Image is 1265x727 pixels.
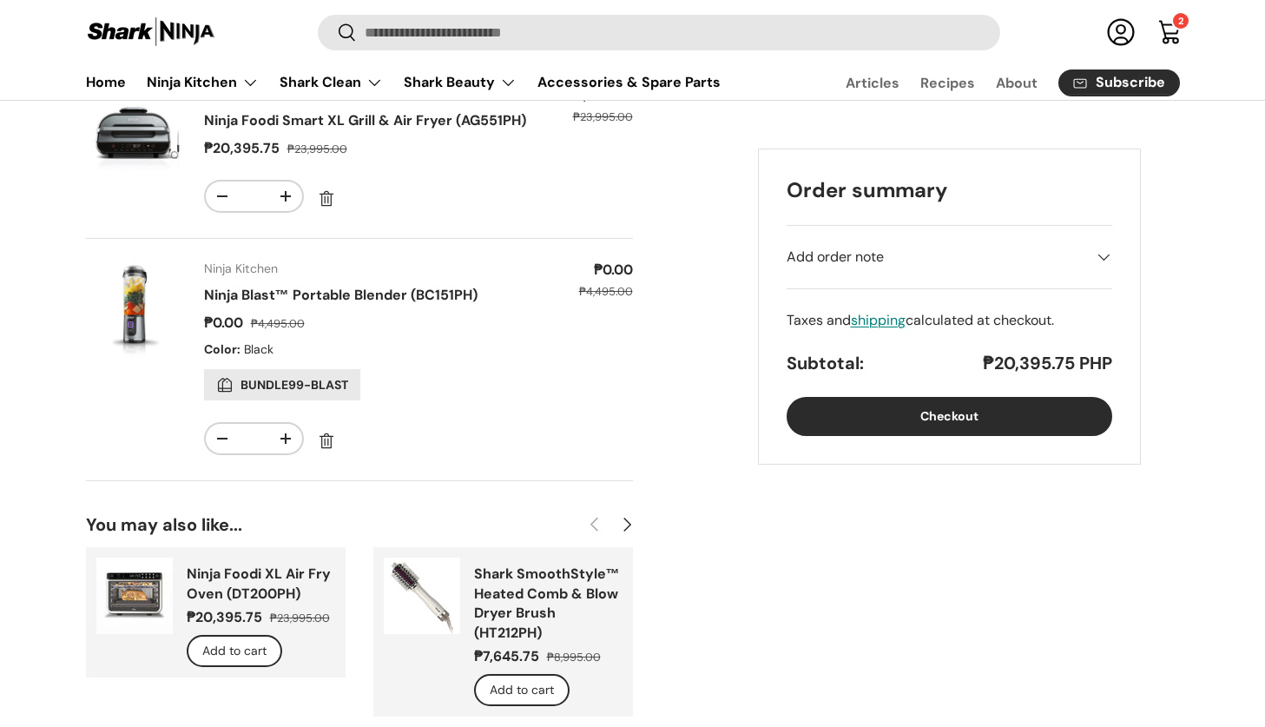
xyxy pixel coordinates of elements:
a: Remove [311,426,342,457]
strong: Color: [204,341,240,357]
a: Recipes [920,66,975,100]
a: Articles [846,66,899,100]
div: BUNDLE99-BLAST [204,369,360,400]
img: Shark Ninja Philippines [86,16,216,50]
a: Subscribe [1058,69,1180,96]
input: Quantity [239,182,269,211]
div: Taxes and calculated at checkout. [787,310,1112,331]
s: ₱4,495.00 [251,316,305,331]
a: Accessories & Spare Parts [537,65,721,99]
h3: Subtotal: [787,352,864,376]
button: Add to cart [474,674,570,706]
dd: ₱20,395.75 [204,139,284,157]
span: 2 [1178,16,1183,28]
s: ₱4,495.00 [579,284,633,299]
dd: Black [244,341,273,357]
summary: Ninja Kitchen [136,65,269,100]
a: Shark SmoothStyle™ Heated Comb & Blow Dryer Brush (HT212PH) [474,565,620,641]
nav: Primary [86,65,721,100]
ul: Discount [204,369,518,401]
s: ₱23,995.00 [287,142,347,156]
h2: You may also like... [86,513,579,538]
h2: Order summary [787,177,1112,204]
summary: Shark Beauty [393,65,527,100]
a: Ninja Blast™ Portable Blender (BC151PH) [204,286,478,304]
button: Checkout [787,397,1112,436]
dd: ₱0.00 [204,314,247,332]
input: Quantity [239,424,269,453]
summary: Shark Clean [269,65,393,100]
span: Subscribe [1096,76,1165,90]
a: Remove [311,183,342,215]
a: Home [86,65,126,99]
a: Ninja Foodi XL Air Fry Oven (DT200PH) [187,565,331,602]
div: Ninja Kitchen [204,260,518,278]
img: ninja-blast-portable-blender-black-left-side-view-sharkninja-philippines [86,260,183,357]
span: Add order note [787,247,884,268]
button: Add to cart [187,635,282,667]
summary: Add order note [787,226,1112,288]
p: ₱20,395.75 PHP [983,352,1112,376]
a: shipping [851,311,906,329]
nav: Secondary [804,65,1180,100]
dd: ₱0.00 [538,260,633,281]
img: ninja-foodi-smart-xl-grill-and-air-fryer-full-view-shark-ninja-philippines [86,85,183,182]
a: Ninja Foodi Smart XL Grill & Air Fryer (AG551PH) [204,111,526,129]
s: ₱23,995.00 [573,109,633,124]
a: About [996,66,1038,100]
